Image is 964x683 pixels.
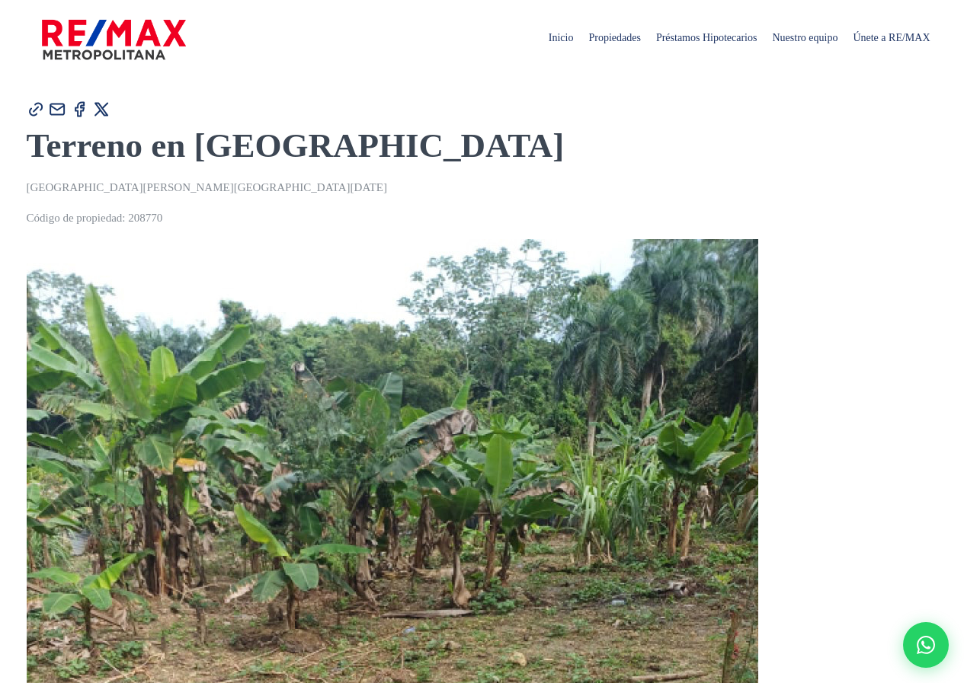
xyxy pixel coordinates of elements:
[581,15,648,61] span: Propiedades
[845,15,937,61] span: Únete a RE/MAX
[27,178,938,197] p: [GEOGRAPHIC_DATA][PERSON_NAME][GEOGRAPHIC_DATA][DATE]
[70,100,89,119] img: Compartir
[541,15,581,61] span: Inicio
[649,15,765,61] span: Préstamos Hipotecarios
[27,212,126,224] span: Código de propiedad:
[27,100,46,119] img: Compartir
[764,15,845,61] span: Nuestro equipo
[42,17,186,62] img: remax-metropolitana-logo
[48,100,67,119] img: Compartir
[92,100,111,119] img: Compartir
[128,212,162,224] span: 208770
[27,125,938,167] h1: Terreno en [GEOGRAPHIC_DATA]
